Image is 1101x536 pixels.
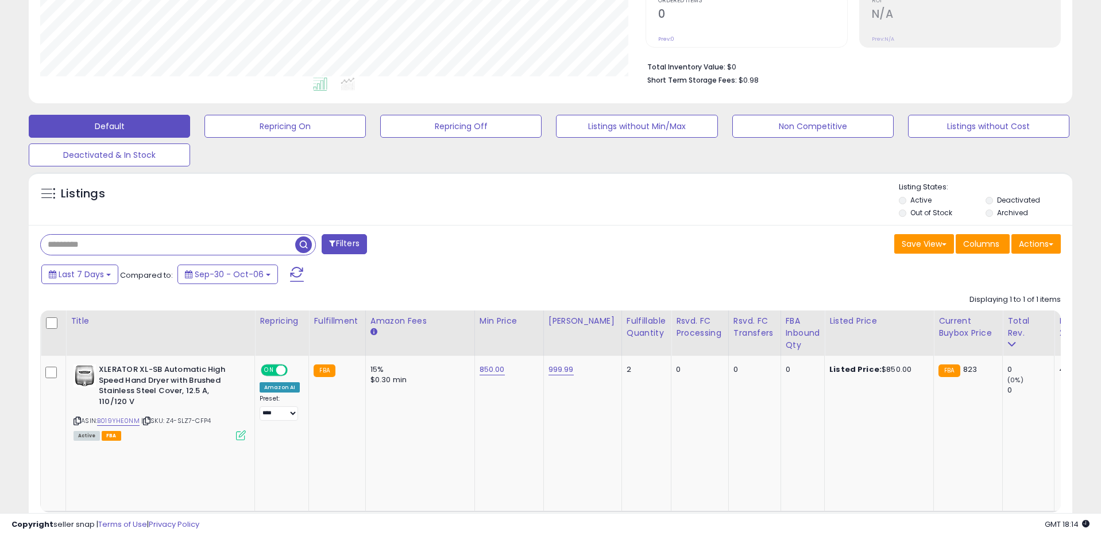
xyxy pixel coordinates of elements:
[1059,315,1101,339] div: BB Share 24h.
[786,315,820,351] div: FBA inbound Qty
[872,7,1060,23] h2: N/A
[195,269,264,280] span: Sep-30 - Oct-06
[908,115,1069,138] button: Listings without Cost
[647,62,725,72] b: Total Inventory Value:
[786,364,816,375] div: 0
[647,59,1052,73] li: $0
[98,519,147,530] a: Terms of Use
[97,416,140,426] a: B019YHE0NM
[938,364,960,377] small: FBA
[627,315,666,339] div: Fulfillable Quantity
[141,416,211,425] span: | SKU: Z4-SLZ7-CFP4
[120,270,173,281] span: Compared to:
[556,115,717,138] button: Listings without Min/Max
[370,315,470,327] div: Amazon Fees
[99,364,238,410] b: XLERATOR XL-SB Automatic High Speed Hand Dryer with Brushed Stainless Steel Cover, 12.5 A, 110/120 V
[676,364,720,375] div: 0
[480,315,539,327] div: Min Price
[262,366,276,375] span: ON
[149,519,199,530] a: Privacy Policy
[314,315,360,327] div: Fulfillment
[647,75,737,85] b: Short Term Storage Fees:
[74,364,96,387] img: 412azY0+jUL._SL40_.jpg
[260,315,304,327] div: Repricing
[658,36,674,42] small: Prev: 0
[314,364,335,377] small: FBA
[102,431,121,441] span: FBA
[1007,385,1054,395] div: 0
[938,315,998,339] div: Current Buybox Price
[1059,364,1097,375] div: 42%
[260,395,300,421] div: Preset:
[997,208,1028,217] label: Archived
[548,364,574,375] a: 999.99
[733,315,776,339] div: Rsvd. FC Transfers
[910,208,952,217] label: Out of Stock
[829,315,929,327] div: Listed Price
[894,234,954,254] button: Save View
[286,366,304,375] span: OFF
[627,364,662,375] div: 2
[177,265,278,284] button: Sep-30 - Oct-06
[41,265,118,284] button: Last 7 Days
[322,234,366,254] button: Filters
[480,364,505,375] a: 850.00
[739,75,759,86] span: $0.98
[969,294,1061,305] div: Displaying 1 to 1 of 1 items
[1011,234,1061,254] button: Actions
[963,238,999,250] span: Columns
[71,315,250,327] div: Title
[829,364,925,375] div: $850.00
[370,364,466,375] div: 15%
[548,315,617,327] div: [PERSON_NAME]
[676,315,724,339] div: Rsvd. FC Processing
[74,364,246,439] div: ASIN:
[11,519,199,530] div: seller snap | |
[74,431,100,441] span: All listings currently available for purchase on Amazon
[910,195,932,205] label: Active
[380,115,542,138] button: Repricing Off
[733,364,772,375] div: 0
[658,7,847,23] h2: 0
[204,115,366,138] button: Repricing On
[260,382,300,393] div: Amazon AI
[61,186,105,202] h5: Listings
[29,143,190,166] button: Deactivated & In Stock
[997,195,1040,205] label: Deactivated
[59,269,104,280] span: Last 7 Days
[732,115,894,138] button: Non Competitive
[370,327,377,337] small: Amazon Fees.
[370,375,466,385] div: $0.30 min
[11,519,53,530] strong: Copyright
[956,234,1010,254] button: Columns
[1007,375,1023,384] small: (0%)
[1007,364,1054,375] div: 0
[872,36,894,42] small: Prev: N/A
[1045,519,1090,530] span: 2025-10-14 18:14 GMT
[1007,315,1049,339] div: Total Rev.
[29,115,190,138] button: Default
[963,364,977,375] span: 823
[829,364,882,375] b: Listed Price:
[899,182,1072,193] p: Listing States:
